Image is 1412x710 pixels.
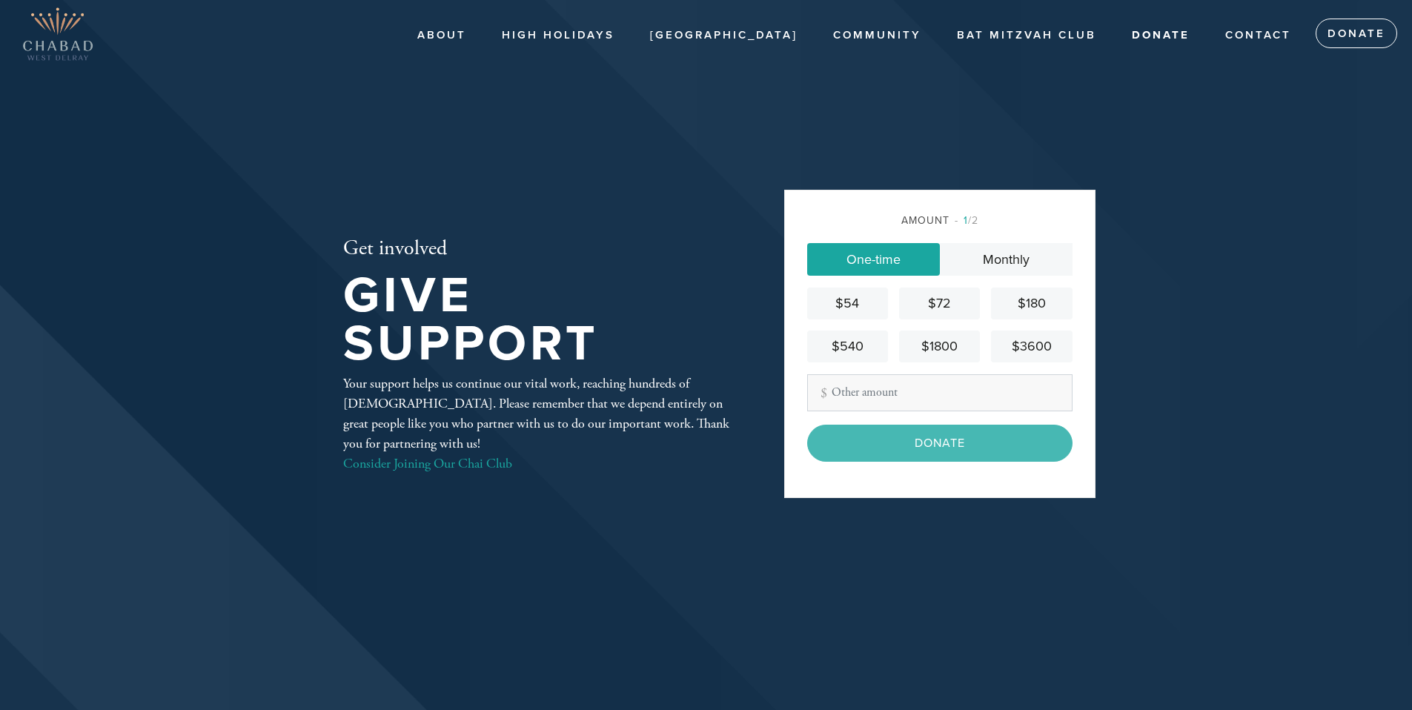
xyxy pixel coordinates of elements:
[964,214,968,227] span: 1
[946,21,1107,50] a: Bat Mitzvah Club
[899,288,980,319] a: $72
[343,236,736,262] h2: Get involved
[1214,21,1302,50] a: Contact
[991,288,1072,319] a: $180
[807,374,1073,411] input: Other amount
[406,21,477,50] a: About
[997,336,1066,356] div: $3600
[343,272,736,368] h1: Give Support
[955,214,978,227] span: /2
[813,336,882,356] div: $540
[813,293,882,313] div: $54
[22,7,93,61] img: Copy%20of%20West_Delray_Logo.png
[899,331,980,362] a: $1800
[807,213,1073,228] div: Amount
[1121,21,1201,50] a: Donate
[1316,19,1397,48] a: Donate
[491,21,626,50] a: High Holidays
[343,374,736,474] div: Your support helps us continue our vital work, reaching hundreds of [DEMOGRAPHIC_DATA]. Please re...
[997,293,1066,313] div: $180
[807,331,888,362] a: $540
[807,288,888,319] a: $54
[905,293,974,313] div: $72
[807,243,940,276] a: One-time
[991,331,1072,362] a: $3600
[343,455,512,472] a: Consider Joining Our Chai Club
[905,336,974,356] div: $1800
[940,243,1073,276] a: Monthly
[822,21,932,50] a: Community
[639,21,809,50] a: [GEOGRAPHIC_DATA]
